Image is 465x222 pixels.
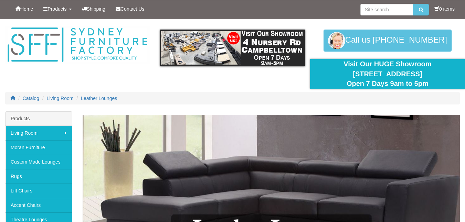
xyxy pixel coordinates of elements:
[110,0,149,18] a: Contact Us
[6,140,72,155] a: Moran Furniture
[120,6,144,12] span: Contact Us
[47,96,74,101] a: Living Room
[6,198,72,212] a: Accent Chairs
[23,96,39,101] a: Catalog
[6,112,72,126] div: Products
[20,6,33,12] span: Home
[6,126,72,140] a: Living Room
[38,0,76,18] a: Products
[5,26,150,64] img: Sydney Furniture Factory
[6,155,72,169] a: Custom Made Lounges
[81,96,117,101] a: Leather Lounges
[315,59,460,89] div: Visit Our HUGE Showroom [STREET_ADDRESS] Open 7 Days 9am to 5pm
[6,169,72,184] a: Rugs
[77,0,111,18] a: Shipping
[87,6,106,12] span: Shipping
[47,6,66,12] span: Products
[6,184,72,198] a: Lift Chairs
[434,5,455,12] li: 0 items
[160,30,305,66] img: showroom.gif
[10,0,38,18] a: Home
[360,4,413,15] input: Site search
